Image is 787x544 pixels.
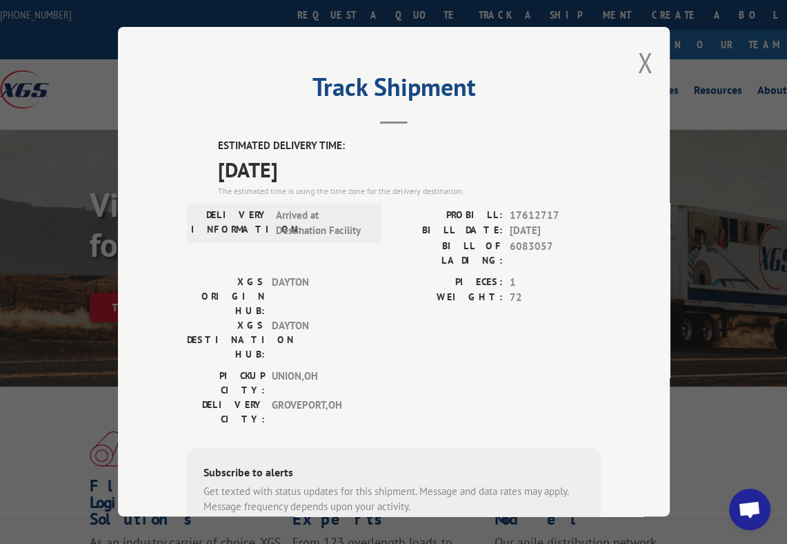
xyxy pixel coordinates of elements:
div: The estimated time is using the time zone for the delivery destination. [218,185,601,197]
label: XGS DESTINATION HUB: [187,318,265,362]
h2: Track Shipment [187,77,601,104]
label: BILL DATE: [394,223,503,239]
label: WEIGHT: [394,290,503,306]
label: PICKUP CITY: [187,369,265,398]
button: Close modal [637,44,652,81]
label: ESTIMATED DELIVERY TIME: [218,138,601,154]
span: DAYTON [272,275,365,318]
label: DELIVERY INFORMATION: [191,208,269,239]
div: Open chat [729,489,770,530]
span: 72 [510,290,601,306]
div: Subscribe to alerts [203,464,584,484]
label: BILL OF LADING: [394,239,503,268]
label: PROBILL: [394,208,503,224]
span: UNION , OH [272,369,365,398]
span: 1 [510,275,601,291]
span: 6083057 [510,239,601,268]
span: GROVEPORT , OH [272,398,365,427]
label: XGS ORIGIN HUB: [187,275,265,318]
label: PIECES: [394,275,503,291]
span: Arrived at Destination Facility [276,208,369,239]
label: DELIVERY CITY: [187,398,265,427]
span: 17612717 [510,208,601,224]
span: DAYTON [272,318,365,362]
span: [DATE] [510,223,601,239]
div: Get texted with status updates for this shipment. Message and data rates may apply. Message frequ... [203,484,584,515]
span: [DATE] [218,154,601,185]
